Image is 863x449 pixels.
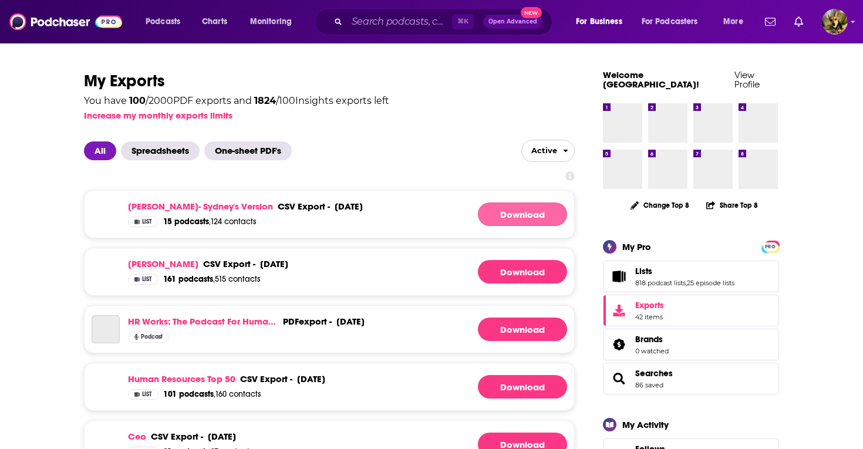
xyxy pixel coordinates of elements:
div: [DATE] [335,201,363,212]
span: csv [278,201,295,212]
span: Exports [635,300,664,310]
button: open menu [634,12,715,31]
button: One-sheet PDF's [204,141,296,160]
img: The TWIML AI Podcast (formerly This Week in Machine Learning & Artificial Intelligence) [101,211,110,221]
img: A Legacy of Purpose: Conversations with Dina H. Sherif [101,269,110,278]
img: AFSPA Talks [110,432,120,441]
a: 86 saved [635,381,663,389]
div: [DATE] [260,258,288,269]
img: Wait Wait... Don't Tell Me! [693,103,733,143]
button: Spreadsheets [121,141,204,160]
img: Redefiners [92,432,101,441]
img: Hard Fork [101,221,110,230]
div: export - [203,258,255,269]
span: Brands [603,329,779,360]
img: NITW Podcast [101,374,110,384]
button: Open AdvancedNew [483,15,542,29]
div: export - [240,373,292,384]
span: Active [522,141,557,160]
div: My Pro [622,241,651,252]
img: Planet Money [648,150,687,189]
span: Spreadsheets [121,141,200,160]
span: Exports [607,302,631,319]
img: Stuff You Should Know [603,150,642,189]
span: List [142,276,152,282]
img: Grit Rising [92,393,101,403]
a: Download [478,318,567,341]
img: My Favorite Murder with Karen Kilgariff and Georgia Hardstark [739,103,778,143]
img: The Insurance Technology Podcast [101,432,110,441]
a: Generating File [478,202,567,226]
a: 161 podcasts,515 contacts [163,274,261,285]
a: 15 podcasts,124 contacts [163,217,257,227]
span: Monitoring [250,13,292,30]
span: Lists [603,261,779,292]
span: csv [240,373,258,384]
img: More Than the Dress [101,384,110,393]
span: One-sheet PDF's [204,141,292,160]
span: PDF [283,316,299,327]
span: Searches [603,363,779,394]
span: 101 podcasts [163,389,214,399]
img: SmartLess [603,103,642,143]
a: Normal Gossip [739,150,778,189]
img: The Confidence Chronicles [101,278,110,288]
span: For Podcasters [642,13,698,30]
img: The People Purpose Podcast [101,393,110,403]
button: open menu [715,12,758,31]
img: Wiser Than Me with Julia Louis-Dreyfus [693,150,733,189]
button: open menu [242,12,307,31]
a: 0 watched [635,347,669,355]
img: Practical AI [101,202,110,211]
span: 42 items [635,313,664,321]
a: [PERSON_NAME] [128,258,198,269]
div: [DATE] [297,373,325,384]
img: User Profile [822,9,848,35]
span: For Business [576,13,622,30]
img: Bloomberg Tech [110,221,120,230]
button: Change Top 8 [623,198,696,212]
button: open menu [137,12,195,31]
span: 15 podcasts [163,217,209,227]
a: Generating File [478,260,567,283]
a: View Profile [734,69,760,90]
button: open menu [521,140,575,162]
span: , [686,279,687,287]
div: You have / 2000 PDF exports and / 100 Insights exports left [84,96,389,106]
span: Lists [635,266,652,276]
a: Lists [635,266,734,276]
img: Scale The Podcast [110,374,120,384]
img: WSJ Tech News Briefing [92,221,101,230]
img: The Vergecast [110,202,120,211]
img: The Rise & Conquer Podcast [101,259,110,269]
span: Searches [635,368,673,379]
a: Lists [607,268,631,285]
a: Show notifications dropdown [790,12,808,32]
span: List [142,219,152,225]
span: csv [151,431,168,442]
img: Podchaser - Follow, Share and Rate Podcasts [9,11,122,33]
span: ⌘ K [452,14,474,29]
button: Show profile menu [822,9,848,35]
a: Show notifications dropdown [760,12,780,32]
img: Serial [648,103,687,143]
img: Celebrate Your Story [110,278,120,288]
a: HR Works: The Podcast for Human Resources [128,316,278,327]
span: More [723,13,743,30]
a: human resources top 50 [128,373,235,384]
a: Exports [603,295,779,326]
a: Brands [607,336,631,353]
a: PRO [763,241,777,250]
div: export - [283,316,332,327]
img: HR & Cocktails [110,384,120,393]
a: [PERSON_NAME]- Sydney's Version [128,201,273,212]
img: The Rest Is Money [110,211,120,221]
span: Logged in as SydneyDemo [822,9,848,35]
img: Work. Shouldnt. Suck. [110,393,120,403]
